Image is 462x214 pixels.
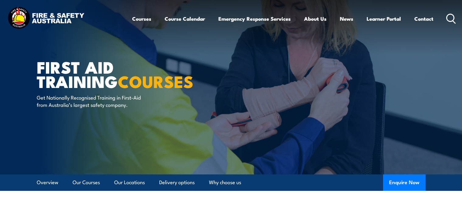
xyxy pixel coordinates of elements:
[37,60,187,88] h1: First Aid Training
[114,174,145,191] a: Our Locations
[118,68,193,93] strong: COURSES
[414,11,433,27] a: Contact
[159,174,195,191] a: Delivery options
[383,174,426,191] button: Enquire Now
[218,11,291,27] a: Emergency Response Services
[165,11,205,27] a: Course Calendar
[367,11,401,27] a: Learner Portal
[209,174,241,191] a: Why choose us
[37,174,58,191] a: Overview
[37,94,148,108] p: Get Nationally Recognised Training in First-Aid from Australia’s largest safety company.
[132,11,151,27] a: Courses
[73,174,100,191] a: Our Courses
[340,11,353,27] a: News
[304,11,327,27] a: About Us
